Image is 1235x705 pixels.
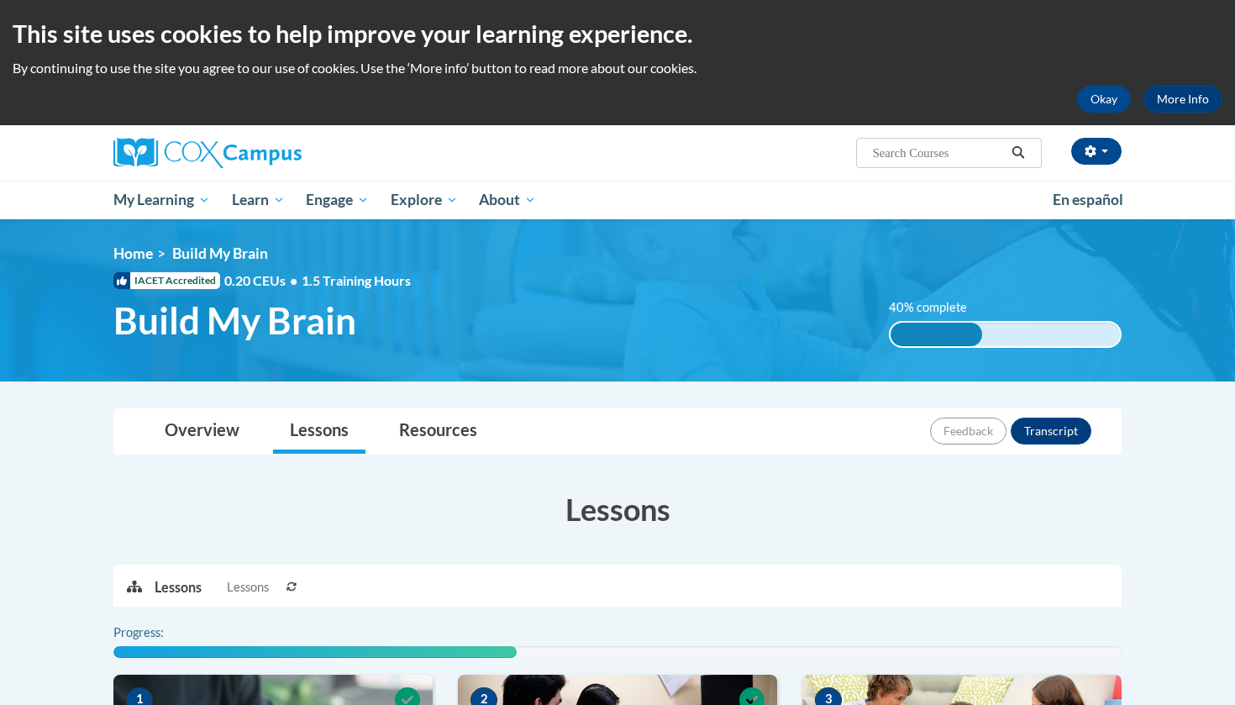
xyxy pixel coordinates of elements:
label: Progress: [113,623,210,642]
a: Cox Campus [113,138,433,168]
span: Engage [306,190,369,210]
span: Lessons [227,578,269,597]
a: More Info [1143,86,1222,113]
span: 0.20 CEUs [224,271,302,290]
button: Feedback [930,418,1006,445]
span: About [479,190,536,210]
a: About [469,181,548,219]
a: Lessons [273,409,365,454]
a: Home [113,245,153,262]
p: Lessons [155,578,202,597]
a: En español [1042,182,1134,218]
span: Build My Brain [172,245,268,262]
p: By continuing to use the site you agree to our use of cookies. Use the ‘More info’ button to read... [13,59,1222,77]
a: Engage [295,181,380,219]
span: IACET Accredited [113,272,220,289]
h2: This site uses cookies to help improve your learning experience. [13,17,1222,50]
a: Explore [380,181,469,219]
button: Okay [1077,86,1131,113]
a: My Learning [102,181,221,219]
span: Explore [391,190,458,210]
span: Build My Brain [113,298,356,343]
span: En español [1053,191,1123,208]
h3: Lessons [113,488,1122,530]
a: Overview [148,409,256,454]
span: Learn [232,190,285,210]
span: • [290,272,297,288]
button: Transcript [1011,418,1091,445]
span: 1.5 Training Hours [302,272,411,288]
div: Main menu [88,181,1147,219]
button: Account Settings [1071,138,1122,165]
a: Resources [382,409,494,454]
input: Search Courses [871,143,1006,163]
a: Learn [221,181,296,219]
span: My Learning [113,190,210,210]
img: Cox Campus [113,138,302,168]
label: 40% complete [889,298,985,317]
button: Search [1006,143,1031,163]
div: 40% complete [891,323,982,346]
